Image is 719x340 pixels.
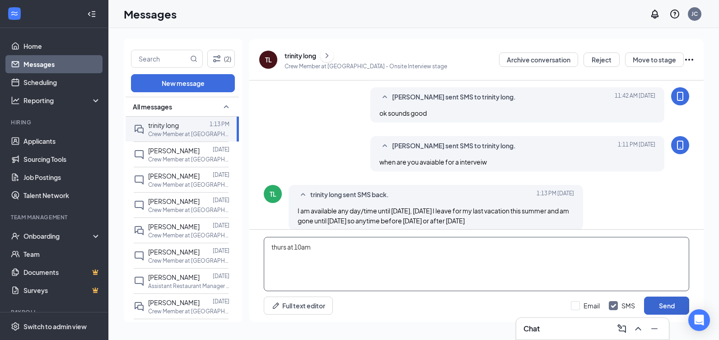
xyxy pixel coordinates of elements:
[271,301,280,310] svg: Pen
[379,141,390,151] svg: SmallChevronUp
[148,282,229,290] p: Assistant Restaurant Manager at [GEOGRAPHIC_DATA]
[211,53,222,64] svg: Filter
[148,206,229,214] p: Crew Member at [GEOGRAPHIC_DATA]
[23,231,93,241] div: Onboarding
[647,321,662,336] button: Minimize
[124,6,177,22] h1: Messages
[615,321,629,336] button: ComposeMessage
[618,141,655,151] span: [DATE] 1:11 PM
[148,181,229,189] p: Crew Member at [GEOGRAPHIC_DATA]
[649,323,660,334] svg: Minimize
[320,49,334,62] button: ChevronRight
[631,321,645,336] button: ChevronUp
[213,272,229,280] p: [DATE]
[148,257,229,264] p: Crew Member at [GEOGRAPHIC_DATA]
[379,158,487,166] span: when are you avaiable for a interveiw
[675,91,686,102] svg: MobileSms
[379,92,390,103] svg: SmallChevronUp
[23,263,101,281] a: DocumentsCrown
[675,140,686,151] svg: MobileSms
[134,225,145,236] svg: DoubleChat
[265,55,272,64] div: TL
[213,222,229,229] p: [DATE]
[131,50,188,67] input: Search
[148,231,229,239] p: Crew Member at [GEOGRAPHIC_DATA]
[134,276,145,287] svg: ChatInactive
[131,74,235,92] button: New message
[134,200,145,211] svg: ChatInactive
[270,189,276,198] div: TL
[213,146,229,153] p: [DATE]
[392,92,516,103] span: [PERSON_NAME] sent SMS to trinity long.
[691,10,698,18] div: JC
[669,9,680,19] svg: QuestionInfo
[310,189,389,200] span: trinity long sent SMS back.
[264,297,333,315] button: Full text editorPen
[11,96,20,105] svg: Analysis
[213,297,229,305] p: [DATE]
[87,9,96,19] svg: Collapse
[148,222,200,231] span: [PERSON_NAME]
[23,150,101,168] a: Sourcing Tools
[633,323,644,334] svg: ChevronUp
[499,52,578,67] button: Archive conversation
[23,168,101,186] a: Job Postings
[23,96,101,105] div: Reporting
[537,189,574,200] span: [DATE] 1:13 PM
[134,250,145,261] svg: ChatInactive
[148,273,200,281] span: [PERSON_NAME]
[584,52,620,67] button: Reject
[23,281,101,299] a: SurveysCrown
[11,231,20,241] svg: UserCheck
[148,248,200,256] span: [PERSON_NAME]
[23,73,101,91] a: Scheduling
[11,213,99,221] div: Team Management
[148,197,200,205] span: [PERSON_NAME]
[148,121,179,129] span: trinity long
[616,323,627,334] svg: ComposeMessage
[684,54,695,65] svg: Ellipses
[23,37,101,55] a: Home
[298,207,569,225] span: I am available any day/time until [DATE], [DATE] I leave for my last vacation this summer and am ...
[207,50,235,68] button: Filter (2)
[134,149,145,160] svg: ChatInactive
[392,141,516,151] span: [PERSON_NAME] sent SMS to trinity long.
[213,171,229,179] p: [DATE]
[11,322,20,331] svg: Settings
[23,132,101,150] a: Applicants
[148,146,200,155] span: [PERSON_NAME]
[23,322,87,331] div: Switch to admin view
[11,308,99,316] div: Payroll
[133,102,172,111] span: All messages
[523,324,540,334] h3: Chat
[148,172,200,180] span: [PERSON_NAME]
[649,9,660,19] svg: Notifications
[379,109,427,117] span: ok sounds good
[134,175,145,185] svg: ChatInactive
[148,307,229,315] p: Crew Member at [GEOGRAPHIC_DATA]
[210,120,229,128] p: 1:13 PM
[285,62,447,70] p: Crew Member at [GEOGRAPHIC_DATA] - Onsite Interview stage
[213,196,229,204] p: [DATE]
[10,9,19,18] svg: WorkstreamLogo
[148,130,229,138] p: Crew Member at [GEOGRAPHIC_DATA]
[615,92,655,103] span: [DATE] 11:42 AM
[322,50,331,61] svg: ChevronRight
[23,55,101,73] a: Messages
[644,297,689,315] button: Send
[23,186,101,204] a: Talent Network
[285,51,316,60] div: trinity long
[221,101,232,112] svg: SmallChevronUp
[190,55,197,62] svg: MagnifyingGlass
[688,309,710,331] div: Open Intercom Messenger
[23,245,101,263] a: Team
[148,298,200,307] span: [PERSON_NAME]
[134,124,145,135] svg: DoubleChat
[264,237,689,291] textarea: thurs at 10am
[148,156,229,163] p: Crew Member at [GEOGRAPHIC_DATA]
[134,301,145,312] svg: DoubleChat
[298,189,308,200] svg: SmallChevronUp
[11,118,99,126] div: Hiring
[625,52,684,67] button: Move to stage
[213,247,229,255] p: [DATE]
